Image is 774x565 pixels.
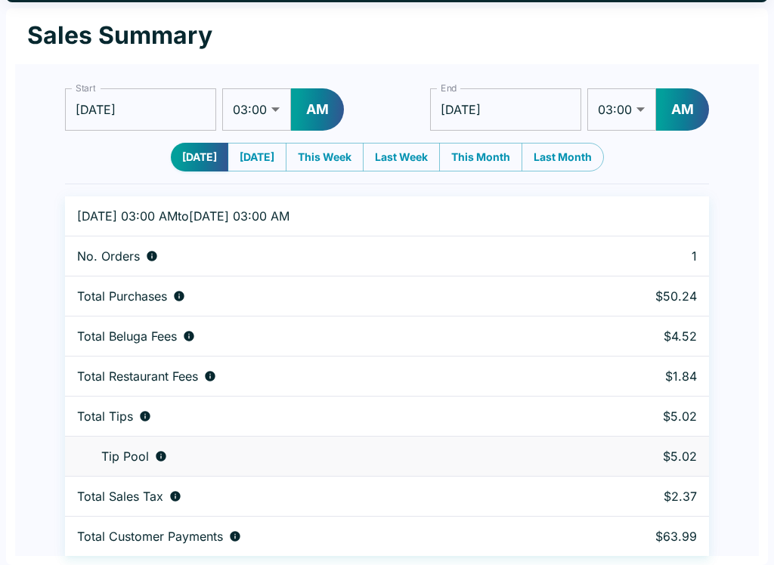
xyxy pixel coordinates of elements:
[77,329,177,344] p: Total Beluga Fees
[77,489,163,504] p: Total Sales Tax
[77,329,557,344] div: Fees paid by diners to Beluga
[363,143,440,171] button: Last Week
[581,449,697,464] p: $5.02
[77,529,223,544] p: Total Customer Payments
[656,88,709,131] button: AM
[228,143,286,171] button: [DATE]
[77,249,557,264] div: Number of orders placed
[581,249,697,264] p: 1
[581,289,697,304] p: $50.24
[77,249,140,264] p: No. Orders
[581,329,697,344] p: $4.52
[522,143,604,171] button: Last Month
[430,88,581,131] input: Choose date, selected date is Oct 14, 2025
[77,489,557,504] div: Sales tax paid by diners
[77,369,198,384] p: Total Restaurant Fees
[581,489,697,504] p: $2.37
[286,143,364,171] button: This Week
[101,449,149,464] p: Tip Pool
[77,289,557,304] div: Aggregate order subtotals
[76,82,95,94] label: Start
[65,88,216,131] input: Choose date, selected date is Oct 13, 2025
[77,369,557,384] div: Fees paid by diners to restaurant
[77,529,557,544] div: Total amount paid for orders by diners
[581,369,697,384] p: $1.84
[77,409,133,424] p: Total Tips
[439,143,522,171] button: This Month
[77,289,167,304] p: Total Purchases
[77,208,557,224] p: [DATE] 03:00 AM to [DATE] 03:00 AM
[77,409,557,424] div: Combined individual and pooled tips
[441,82,457,94] label: End
[77,449,557,464] div: Tips unclaimed by a waiter
[27,20,212,51] h1: Sales Summary
[581,529,697,544] p: $63.99
[581,409,697,424] p: $5.02
[171,143,228,171] button: [DATE]
[291,88,344,131] button: AM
